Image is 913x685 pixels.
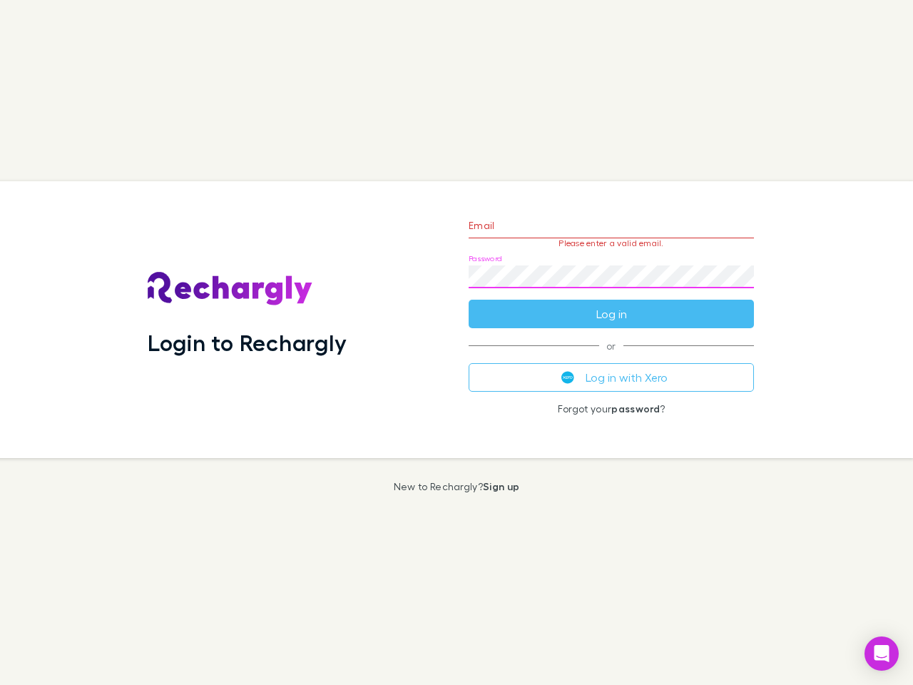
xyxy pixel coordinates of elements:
[469,403,754,415] p: Forgot your ?
[469,300,754,328] button: Log in
[469,363,754,392] button: Log in with Xero
[469,345,754,346] span: or
[561,371,574,384] img: Xero's logo
[483,480,519,492] a: Sign up
[611,402,660,415] a: password
[394,481,520,492] p: New to Rechargly?
[148,329,347,356] h1: Login to Rechargly
[864,636,899,671] div: Open Intercom Messenger
[469,253,502,264] label: Password
[148,272,313,306] img: Rechargly's Logo
[469,238,754,248] p: Please enter a valid email.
